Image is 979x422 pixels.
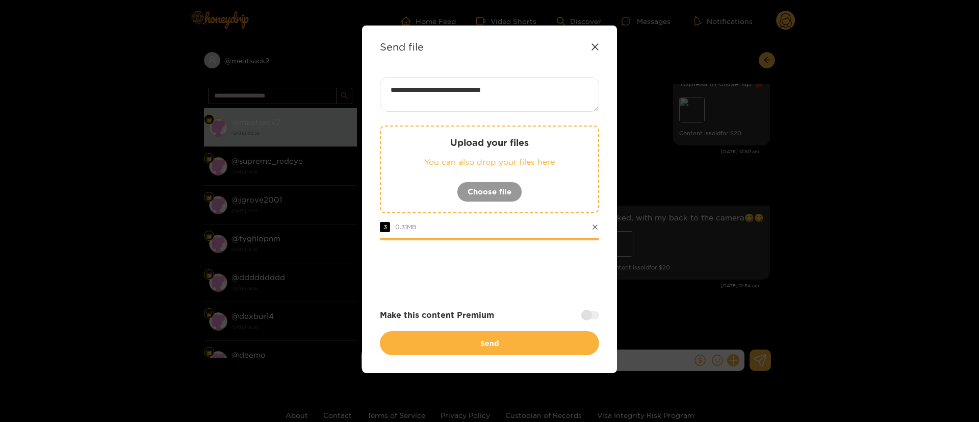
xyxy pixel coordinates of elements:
span: 3 [380,222,390,232]
button: Choose file [457,182,522,202]
p: You can also drop your files here [401,156,578,168]
p: Upload your files [401,137,578,148]
span: 0.31 MB [395,224,417,230]
strong: Make this content Premium [380,309,494,321]
button: Send [380,331,599,355]
strong: Send file [380,41,424,53]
